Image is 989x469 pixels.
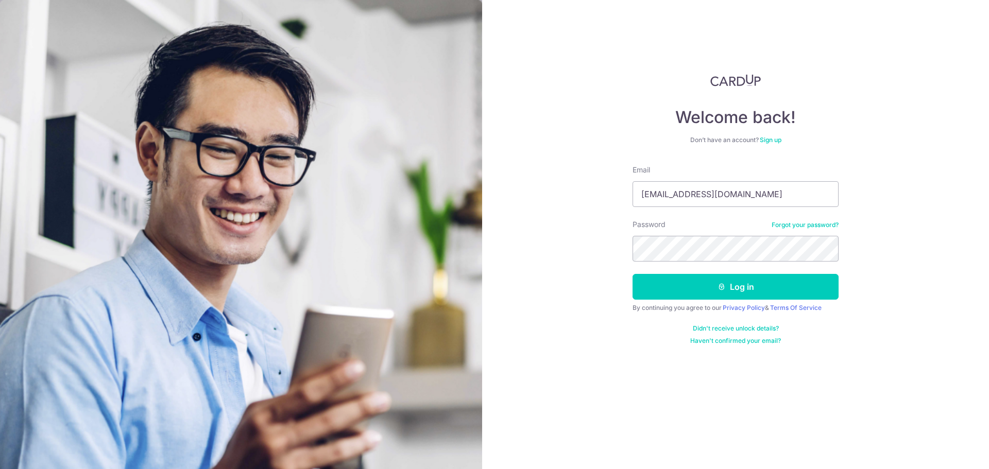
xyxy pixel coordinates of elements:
a: Sign up [760,136,781,144]
div: Don’t have an account? [633,136,839,144]
img: CardUp Logo [710,74,761,86]
label: Email [633,165,650,175]
input: Enter your Email [633,181,839,207]
a: Didn't receive unlock details? [693,324,779,333]
label: Password [633,219,666,230]
a: Forgot your password? [772,221,839,229]
a: Terms Of Service [770,304,822,311]
button: Log in [633,274,839,300]
div: By continuing you agree to our & [633,304,839,312]
a: Privacy Policy [723,304,765,311]
h4: Welcome back! [633,107,839,128]
a: Haven't confirmed your email? [690,337,781,345]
